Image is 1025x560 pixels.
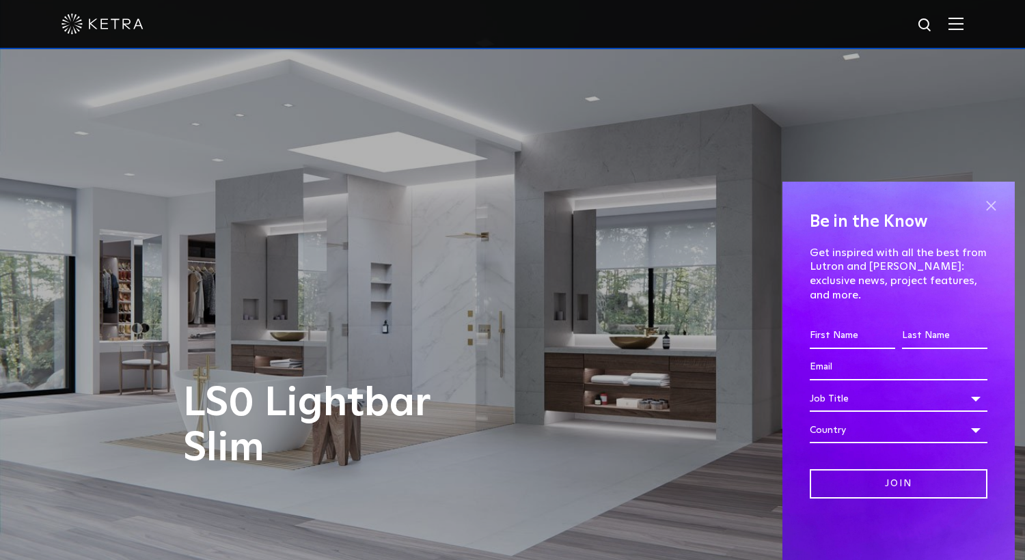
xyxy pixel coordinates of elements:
[810,246,987,303] p: Get inspired with all the best from Lutron and [PERSON_NAME]: exclusive news, project features, a...
[810,323,895,349] input: First Name
[810,386,987,412] div: Job Title
[917,17,934,34] img: search icon
[810,469,987,499] input: Join
[902,323,987,349] input: Last Name
[810,354,987,380] input: Email
[61,14,143,34] img: ketra-logo-2019-white
[810,209,987,235] h4: Be in the Know
[948,17,963,30] img: Hamburger%20Nav.svg
[183,381,569,471] h1: LS0 Lightbar Slim
[810,417,987,443] div: Country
